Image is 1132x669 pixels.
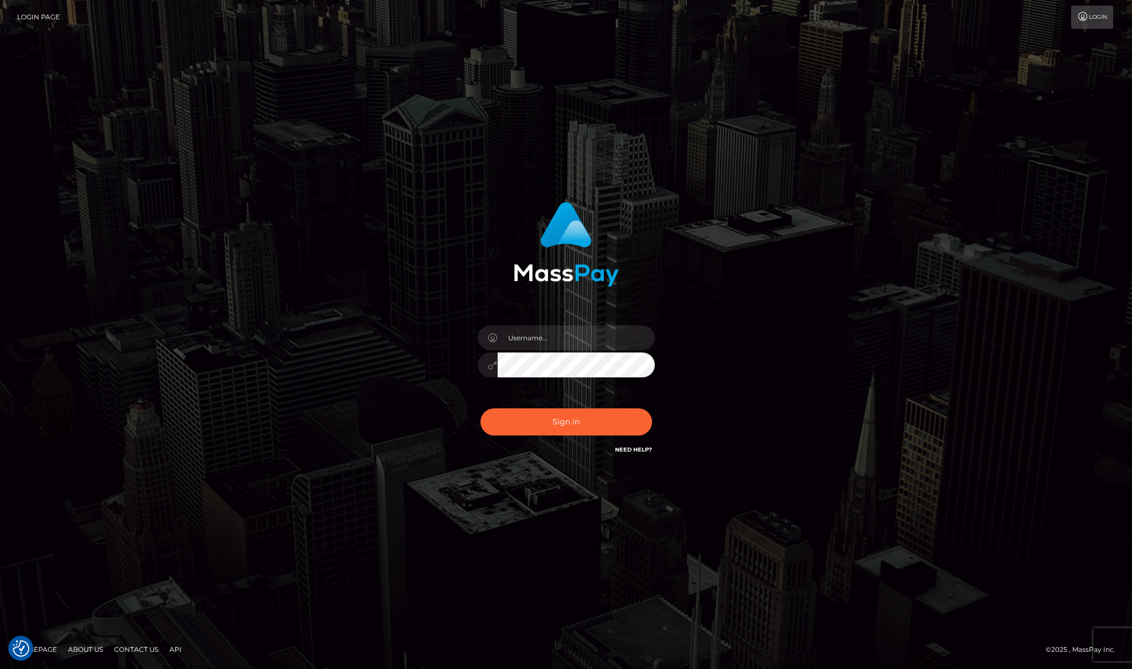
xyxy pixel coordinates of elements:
button: Sign in [480,408,652,435]
input: Username... [498,325,655,350]
a: Login [1071,6,1113,29]
a: Contact Us [110,641,163,658]
a: About Us [64,641,107,658]
button: Consent Preferences [13,640,29,657]
div: © 2025 , MassPay Inc. [1046,644,1124,656]
a: API [165,641,186,658]
img: Revisit consent button [13,640,29,657]
a: Login Page [17,6,60,29]
a: Need Help? [615,446,652,453]
img: MassPay Login [514,202,619,287]
a: Homepage [12,641,61,658]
